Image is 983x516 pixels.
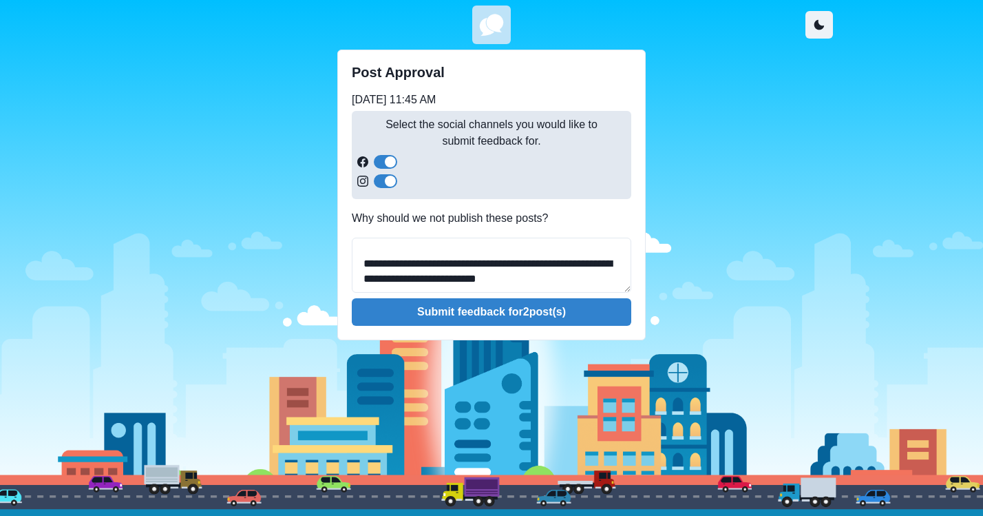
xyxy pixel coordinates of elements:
[352,64,631,81] h2: Post Approval
[357,116,626,149] p: Select the social channels you would like to submit feedback for.
[352,210,631,227] p: Why should we not publish these posts?
[805,11,833,39] button: Toggle Mode
[352,92,631,108] p: [DATE] 11:45 AM
[352,298,631,326] button: Submit feedback for2post(s)
[475,8,508,41] img: u8dYElcwoIgCIIgCIIgCIIgCIIgCIIgCIIgCIIgCIIgCIIgCIIgCIIgCIIgCIIgCIKgBfgfhTKg+uHK8RYAAAAASUVORK5CYII=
